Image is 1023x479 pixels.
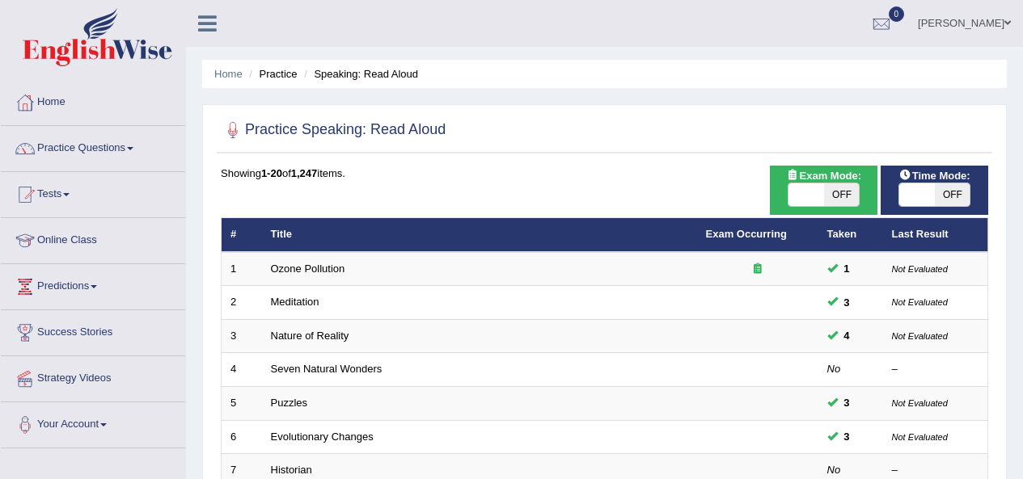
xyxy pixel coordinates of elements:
[892,264,948,274] small: Not Evaluated
[1,356,185,397] a: Strategy Videos
[271,330,349,342] a: Nature of Reality
[892,432,948,442] small: Not Evaluated
[222,218,262,252] th: #
[245,66,297,82] li: Practice
[824,183,860,206] span: OFF
[892,362,979,377] div: –
[780,167,868,184] span: Exam Mode:
[892,398,948,408] small: Not Evaluated
[300,66,418,82] li: Speaking: Read Aloud
[838,294,856,311] span: You can still take this question
[222,387,262,421] td: 5
[1,172,185,212] a: Tests
[271,431,374,443] a: Evolutionary Changes
[706,228,787,240] a: Exam Occurring
[892,331,948,341] small: Not Evaluated
[262,218,697,252] th: Title
[1,402,185,443] a: Your Account
[1,126,185,166] a: Practice Questions
[883,218,988,252] th: Last Result
[893,167,977,184] span: Time Mode:
[1,264,185,305] a: Predictions
[271,464,312,476] a: Historian
[271,296,319,308] a: Meditation
[271,263,345,275] a: Ozone Pollution
[222,319,262,353] td: 3
[838,394,856,411] span: You can still take this question
[838,260,856,277] span: You can still take this question
[838,327,856,344] span: You can still take this question
[706,262,810,277] div: Exam occurring question
[1,310,185,351] a: Success Stories
[1,80,185,120] a: Home
[222,353,262,387] td: 4
[271,363,383,375] a: Seven Natural Wonders
[770,166,877,215] div: Show exams occurring in exams
[892,463,979,478] div: –
[222,286,262,320] td: 2
[892,297,948,307] small: Not Evaluated
[935,183,970,206] span: OFF
[271,397,308,409] a: Puzzles
[291,167,318,179] b: 1,247
[1,218,185,258] a: Online Class
[838,428,856,445] span: You can still take this question
[827,363,841,375] em: No
[221,118,446,142] h2: Practice Speaking: Read Aloud
[221,166,988,181] div: Showing of items.
[214,68,243,80] a: Home
[889,6,905,22] span: 0
[827,464,841,476] em: No
[222,420,262,454] td: 6
[222,252,262,286] td: 1
[818,218,883,252] th: Taken
[261,167,282,179] b: 1-20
